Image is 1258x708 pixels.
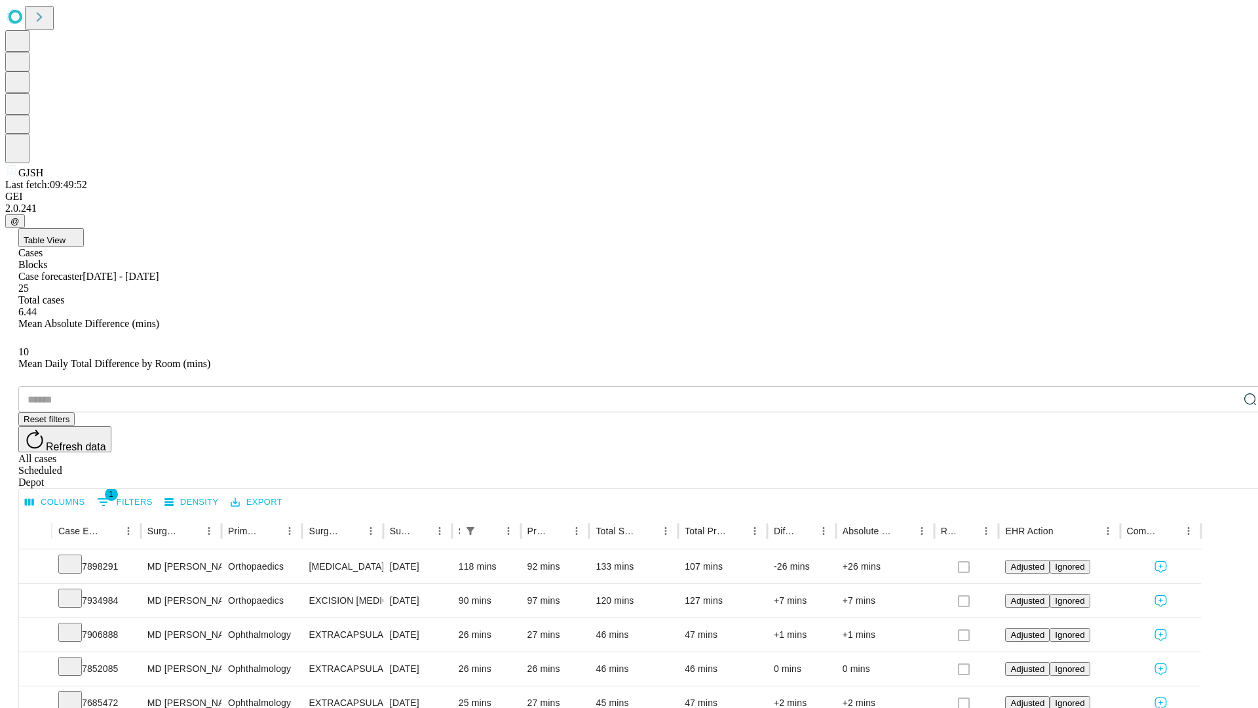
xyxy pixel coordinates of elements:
[913,522,931,540] button: Menu
[1005,662,1050,676] button: Adjusted
[24,235,66,245] span: Table View
[814,522,833,540] button: Menu
[774,584,829,618] div: +7 mins
[228,618,295,652] div: Ophthalmology
[280,522,299,540] button: Menu
[26,624,45,647] button: Expand
[596,584,672,618] div: 120 mins
[119,522,138,540] button: Menu
[549,522,567,540] button: Sort
[1179,522,1198,540] button: Menu
[1099,522,1117,540] button: Menu
[1010,596,1044,606] span: Adjusted
[101,522,119,540] button: Sort
[18,283,29,294] span: 25
[18,228,84,247] button: Table View
[18,412,75,426] button: Reset filters
[58,584,134,618] div: 7934984
[596,526,637,536] div: Total Scheduled Duration
[309,652,376,686] div: EXTRACAPSULAR CATARACT REMOVAL WITH [MEDICAL_DATA]
[596,652,672,686] div: 46 mins
[481,522,499,540] button: Sort
[1005,560,1050,574] button: Adjusted
[685,526,726,536] div: Total Predicted Duration
[461,522,480,540] div: 1 active filter
[58,618,134,652] div: 7906888
[309,526,341,536] div: Surgery Name
[5,214,25,228] button: @
[527,550,583,583] div: 92 mins
[343,522,362,540] button: Sort
[228,652,295,686] div: Ophthalmology
[1050,560,1090,574] button: Ignored
[309,618,376,652] div: EXTRACAPSULAR CATARACT REMOVAL WITH [MEDICAL_DATA]
[596,550,672,583] div: 133 mins
[746,522,764,540] button: Menu
[977,522,995,540] button: Menu
[390,550,446,583] div: [DATE]
[228,550,295,583] div: Orthopaedics
[18,346,29,357] span: 10
[894,522,913,540] button: Sort
[227,492,286,513] button: Export
[147,618,215,652] div: MD [PERSON_NAME]
[58,526,100,536] div: Case Epic Id
[1010,630,1044,640] span: Adjusted
[228,526,261,536] div: Primary Service
[1161,522,1179,540] button: Sort
[843,584,928,618] div: +7 mins
[181,522,200,540] button: Sort
[1005,628,1050,642] button: Adjusted
[5,203,1253,214] div: 2.0.241
[22,492,88,513] button: Select columns
[527,526,548,536] div: Predicted In Room Duration
[26,556,45,579] button: Expand
[1010,664,1044,674] span: Adjusted
[1010,698,1044,708] span: Adjusted
[94,492,156,513] button: Show filters
[390,526,411,536] div: Surgery Date
[5,179,87,190] span: Last fetch: 09:49:52
[843,618,928,652] div: +1 mins
[1055,562,1084,572] span: Ignored
[390,652,446,686] div: [DATE]
[459,550,514,583] div: 118 mins
[685,550,761,583] div: 107 mins
[727,522,746,540] button: Sort
[461,522,480,540] button: Show filters
[1050,628,1090,642] button: Ignored
[18,271,83,282] span: Case forecaster
[774,526,795,536] div: Difference
[10,216,20,226] span: @
[459,618,514,652] div: 26 mins
[430,522,449,540] button: Menu
[843,526,893,536] div: Absolute Difference
[1055,664,1084,674] span: Ignored
[26,658,45,681] button: Expand
[262,522,280,540] button: Sort
[5,191,1253,203] div: GEI
[26,590,45,613] button: Expand
[774,550,829,583] div: -26 mins
[1055,522,1073,540] button: Sort
[1005,526,1053,536] div: EHR Action
[459,584,514,618] div: 90 mins
[843,550,928,583] div: +26 mins
[18,318,159,329] span: Mean Absolute Difference (mins)
[83,271,159,282] span: [DATE] - [DATE]
[18,426,111,452] button: Refresh data
[412,522,430,540] button: Sort
[309,584,376,618] div: EXCISION [MEDICAL_DATA] WRIST
[527,618,583,652] div: 27 mins
[959,522,977,540] button: Sort
[390,584,446,618] div: [DATE]
[18,294,64,305] span: Total cases
[24,414,69,424] span: Reset filters
[685,618,761,652] div: 47 mins
[105,488,118,501] span: 1
[596,618,672,652] div: 46 mins
[1050,594,1090,608] button: Ignored
[1005,594,1050,608] button: Adjusted
[1055,698,1084,708] span: Ignored
[1010,562,1044,572] span: Adjusted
